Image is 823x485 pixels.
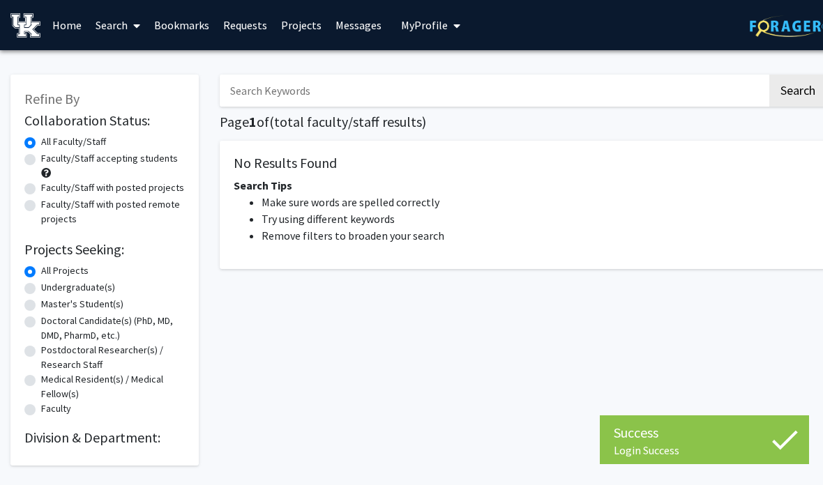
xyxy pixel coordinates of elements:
h2: Collaboration Status: [24,112,185,129]
li: Make sure words are spelled correctly [262,194,813,210]
label: Master's Student(s) [41,297,123,311]
div: Login Success [614,443,795,457]
label: Postdoctoral Researcher(s) / Research Staff [41,343,185,372]
li: Try using different keywords [262,210,813,227]
label: Faculty/Staff accepting students [41,151,178,166]
li: Remove filters to broaden your search [262,227,813,244]
a: Messages [329,1,388,49]
input: Search Keywords [220,75,767,107]
h5: No Results Found [234,155,813,171]
span: Search Tips [234,178,292,192]
img: University of Kentucky Logo [10,13,40,38]
a: Search [89,1,147,49]
label: Medical Resident(s) / Medical Fellow(s) [41,372,185,401]
h2: Projects Seeking: [24,241,185,258]
span: Refine By [24,90,80,107]
a: Home [45,1,89,49]
label: Undergraduate(s) [41,280,115,295]
label: Doctoral Candidate(s) (PhD, MD, DMD, PharmD, etc.) [41,314,185,343]
label: Faculty/Staff with posted projects [41,180,184,195]
a: Projects [274,1,329,49]
label: Faculty/Staff with posted remote projects [41,197,185,226]
div: Success [614,422,795,443]
span: My Profile [401,18,448,32]
a: Bookmarks [147,1,216,49]
a: Requests [216,1,274,49]
label: All Projects [41,263,89,278]
label: All Faculty/Staff [41,134,106,149]
span: 1 [249,113,257,130]
h2: Division & Department: [24,429,185,446]
label: Faculty [41,401,71,416]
